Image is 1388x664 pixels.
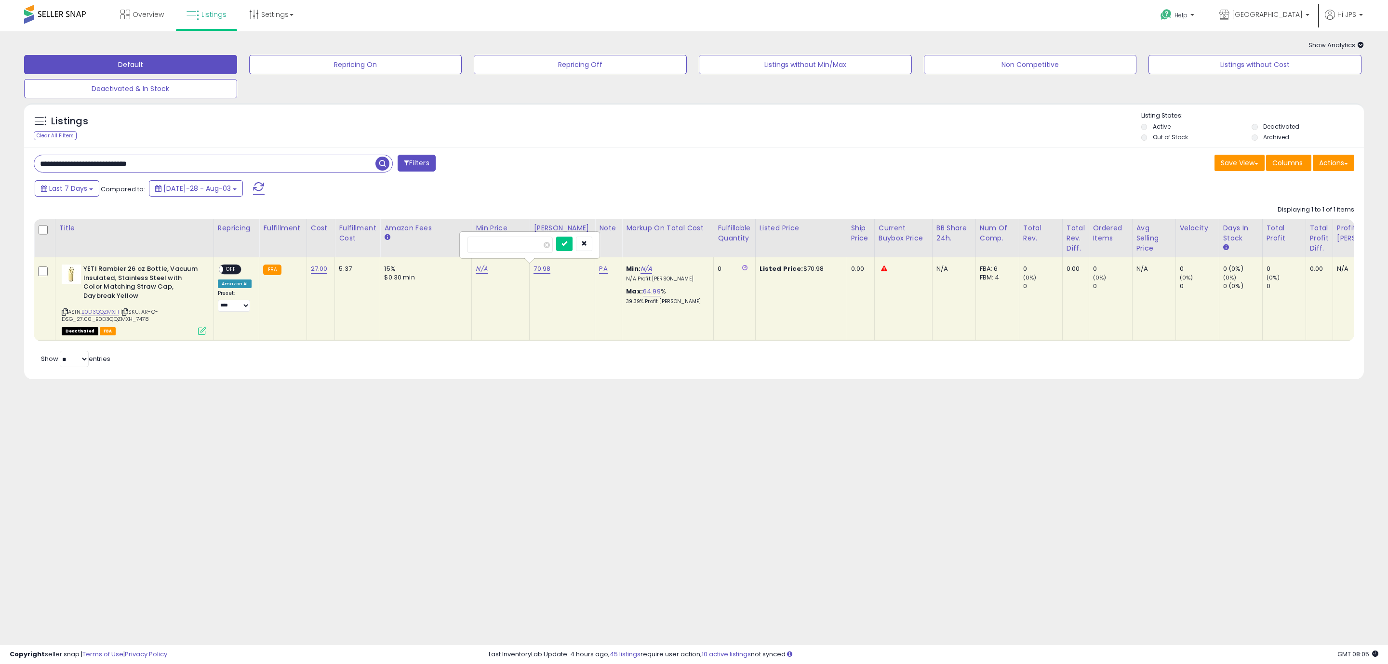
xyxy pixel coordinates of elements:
div: Note [599,223,618,233]
label: Archived [1263,133,1289,141]
img: 31Q44MTUkDL._SL40_.jpg [62,265,81,284]
label: Active [1153,122,1171,131]
div: 0 [718,265,747,273]
div: Total Rev. [1023,223,1058,243]
div: Preset: [218,290,252,312]
div: 15% [384,265,464,273]
div: 0 [1180,282,1219,291]
div: Ordered Items [1093,223,1128,243]
th: The percentage added to the cost of goods (COGS) that forms the calculator for Min & Max prices. [622,219,714,257]
small: (0%) [1093,274,1107,281]
div: FBA: 6 [980,265,1012,273]
div: 0 (0%) [1223,265,1262,273]
a: N/A [641,264,652,274]
div: Total Profit [1267,223,1302,243]
div: 0.00 [1067,265,1081,273]
div: Fulfillment Cost [339,223,376,243]
div: Repricing [218,223,255,233]
button: Last 7 Days [35,180,99,197]
span: Last 7 Days [49,184,87,193]
div: 0 [1023,282,1062,291]
div: N/A [1136,265,1168,273]
b: Max: [626,287,643,296]
span: OFF [223,266,239,274]
span: Overview [133,10,164,19]
div: Fulfillment [263,223,302,233]
small: (0%) [1267,274,1280,281]
div: $70.98 [760,265,840,273]
span: Hi JPS [1337,10,1356,19]
b: Listed Price: [760,264,803,273]
a: 64.99 [643,287,661,296]
div: Total Profit Diff. [1310,223,1329,253]
div: 0 [1267,265,1306,273]
div: Avg Selling Price [1136,223,1172,253]
div: 0 (0%) [1223,282,1262,291]
div: Amazon Fees [384,223,467,233]
div: $0.30 min [384,273,464,282]
button: Save View [1214,155,1265,171]
div: Min Price [476,223,525,233]
button: Non Competitive [924,55,1137,74]
small: Days In Stock. [1223,243,1229,252]
span: Compared to: [101,185,145,194]
button: Columns [1266,155,1311,171]
div: Title [59,223,210,233]
div: 0.00 [851,265,867,273]
div: Cost [311,223,331,233]
div: Total Rev. Diff. [1067,223,1085,253]
button: [DATE]-28 - Aug-03 [149,180,243,197]
span: All listings that are unavailable for purchase on Amazon for any reason other than out-of-stock [62,327,98,335]
p: N/A Profit [PERSON_NAME] [626,276,706,282]
button: Actions [1313,155,1354,171]
div: FBM: 4 [980,273,1012,282]
div: Listed Price [760,223,843,233]
small: Amazon Fees. [384,233,390,242]
i: Get Help [1160,9,1172,21]
a: B0D3QQZMXH [81,308,119,316]
div: Current Buybox Price [879,223,928,243]
div: Num of Comp. [980,223,1015,243]
a: Help [1153,1,1204,31]
label: Out of Stock [1153,133,1188,141]
span: Help [1174,11,1188,19]
div: 0 [1023,265,1062,273]
span: Columns [1272,158,1303,168]
small: (0%) [1180,274,1193,281]
a: N/A [476,264,487,274]
h5: Listings [51,115,88,128]
p: 39.39% Profit [PERSON_NAME] [626,298,706,305]
button: Repricing On [249,55,462,74]
div: [PERSON_NAME] [534,223,591,233]
button: Listings without Min/Max [699,55,912,74]
button: Repricing Off [474,55,687,74]
div: 5.37 [339,265,373,273]
small: (0%) [1223,274,1237,281]
b: Min: [626,264,641,273]
div: Days In Stock [1223,223,1258,243]
span: Show: entries [41,354,110,363]
span: [DATE]-28 - Aug-03 [163,184,231,193]
small: (0%) [1023,274,1037,281]
div: 0 [1267,282,1306,291]
div: 0 [1093,265,1132,273]
div: Clear All Filters [34,131,77,140]
span: Show Analytics [1308,40,1364,50]
span: Listings [201,10,227,19]
div: BB Share 24h. [936,223,972,243]
div: Markup on Total Cost [626,223,709,233]
button: Deactivated & In Stock [24,79,237,98]
div: Fulfillable Quantity [718,223,751,243]
div: Ship Price [851,223,870,243]
a: PA [599,264,607,274]
p: Listing States: [1141,111,1364,120]
button: Default [24,55,237,74]
div: 0 [1093,282,1132,291]
span: [GEOGRAPHIC_DATA] [1232,10,1303,19]
div: Velocity [1180,223,1215,233]
button: Listings without Cost [1148,55,1361,74]
div: Amazon AI [218,279,252,288]
label: Deactivated [1263,122,1299,131]
span: | SKU: AR-O-DSG_27.00_B0D3QQZMXH_7478 [62,308,158,322]
div: % [626,287,706,305]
